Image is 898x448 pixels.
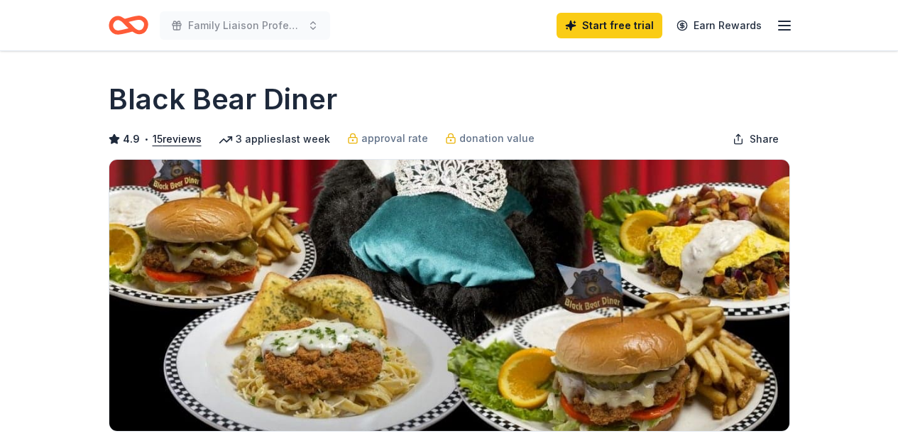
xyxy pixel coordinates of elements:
img: Image for Black Bear Diner [109,160,789,431]
a: Home [109,9,148,42]
a: Earn Rewards [668,13,770,38]
span: donation value [459,130,535,147]
a: approval rate [347,130,428,147]
button: Family Liaison Professional Development Meetings [160,11,330,40]
h1: Black Bear Diner [109,80,337,119]
div: 3 applies last week [219,131,330,148]
span: approval rate [361,130,428,147]
span: • [143,133,148,145]
button: Share [721,125,790,153]
span: Family Liaison Professional Development Meetings [188,17,302,34]
span: 4.9 [123,131,140,148]
span: Share [750,131,779,148]
a: donation value [445,130,535,147]
button: 15reviews [153,131,202,148]
a: Start free trial [557,13,662,38]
